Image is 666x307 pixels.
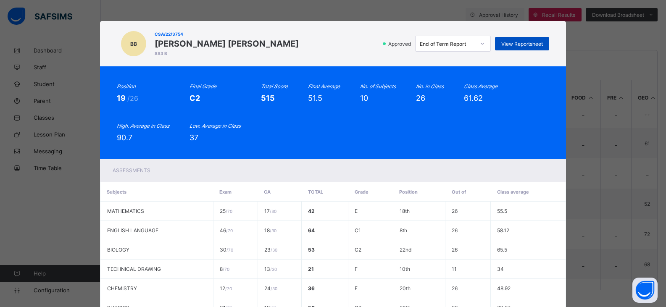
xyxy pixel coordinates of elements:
span: / 30 [271,286,277,291]
span: / 70 [223,267,229,272]
span: 26 [416,94,425,102]
span: CSA/22/3754 [155,31,299,37]
span: E [355,208,358,214]
span: 24 [264,285,277,291]
span: 51.5 [308,94,322,102]
span: / 70 [226,228,233,233]
i: Low. Average in Class [190,123,241,129]
span: F [355,266,358,272]
span: /26 [127,94,138,102]
span: 46 [220,227,233,234]
span: 34 [497,266,504,272]
span: / 70 [226,209,232,214]
i: Position [117,83,136,89]
span: CHEMISTRY [107,285,137,291]
span: C2 [190,94,200,102]
span: 58.12 [497,227,509,234]
span: 53 [308,247,315,253]
i: Final Grade [190,83,216,89]
span: Total [308,189,323,195]
span: 90.7 [117,133,132,142]
span: SS3 B [155,51,299,56]
i: No. in Class [416,83,444,89]
span: 515 [261,94,275,102]
span: Subjects [107,189,126,195]
span: 55.5 [497,208,507,214]
span: 17 [264,208,276,214]
span: 22nd [400,247,411,253]
span: C2 [355,247,361,253]
span: 20th [400,285,411,291]
span: Exam [219,189,232,195]
span: 26 [452,208,458,214]
span: View Reportsheet [501,41,543,47]
span: Out of [452,189,466,195]
span: 36 [308,285,315,291]
span: 65.5 [497,247,507,253]
span: / 70 [225,286,232,291]
div: End of Term Report [420,41,475,47]
span: Position [399,189,418,195]
span: Assessments [113,167,150,173]
span: 11 [452,266,457,272]
span: 25 [220,208,232,214]
button: Open asap [632,278,658,303]
span: 64 [308,227,315,234]
span: 13 [264,266,277,272]
span: / 30 [271,247,277,252]
span: 12 [220,285,232,291]
span: BIOLOGY [107,247,129,253]
span: 10 [360,94,368,102]
span: / 30 [270,209,276,214]
span: / 30 [270,228,276,233]
i: Class Average [464,83,498,89]
span: 8th [400,227,407,234]
span: 61.62 [464,94,483,102]
span: 48.92 [497,285,511,291]
span: 42 [308,208,315,214]
span: Grade [355,189,369,195]
span: 30 [220,247,233,253]
span: 21 [308,266,314,272]
span: 26 [452,285,458,291]
span: C1 [355,227,361,234]
i: Total Score [261,83,288,89]
i: Final Average [308,83,340,89]
span: TECHNICAL DRAWING [107,266,161,272]
span: 23 [264,247,277,253]
span: ENGLISH LANGUAGE [107,227,158,234]
span: BB [130,41,137,47]
span: F [355,285,358,291]
span: 37 [190,133,198,142]
span: / 30 [270,267,277,272]
span: 18th [400,208,410,214]
i: High. Average in Class [117,123,169,129]
span: [PERSON_NAME] [PERSON_NAME] [155,39,299,49]
i: No. of Subjects [360,83,396,89]
span: Class average [497,189,529,195]
span: 19 [117,94,127,102]
span: CA [264,189,271,195]
span: / 70 [226,247,233,252]
span: 8 [220,266,229,272]
span: 18 [264,227,276,234]
span: Approved [387,41,413,47]
span: 10th [400,266,410,272]
span: 26 [452,227,458,234]
span: MATHEMATICS [107,208,144,214]
span: 26 [452,247,458,253]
